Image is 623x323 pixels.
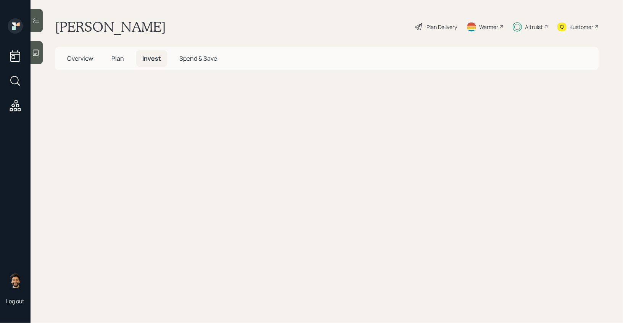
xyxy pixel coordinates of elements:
div: Altruist [525,23,543,31]
div: Warmer [479,23,498,31]
img: eric-schwartz-headshot.png [8,273,23,288]
span: Plan [111,54,124,63]
div: Log out [6,297,24,305]
h1: [PERSON_NAME] [55,18,166,35]
div: Kustomer [570,23,593,31]
div: Plan Delivery [427,23,457,31]
span: Invest [142,54,161,63]
span: Spend & Save [179,54,217,63]
span: Overview [67,54,93,63]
